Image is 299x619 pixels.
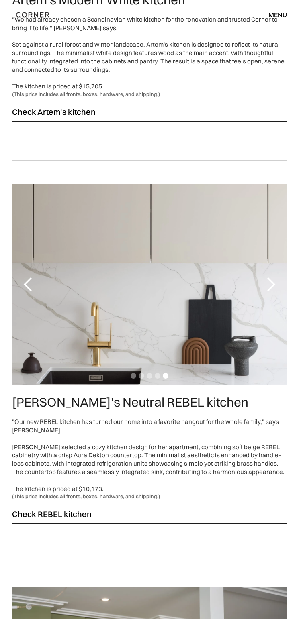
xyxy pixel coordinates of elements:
a: Check Artem's kitchen [12,102,287,122]
h2: [PERSON_NAME]'s Neutral REBEL kitchen [12,395,287,410]
a: home [12,10,105,20]
div: (This price includes all fronts, boxes, hardware, and shipping.) [12,91,287,98]
div: "We had already chosen a Scandinavian white kitchen for the renovation and trusted Corner to brin... [12,16,287,91]
div: Check REBEL kitchen [12,509,92,519]
a: Check REBEL kitchen [12,504,287,524]
div: Show slide 4 of 5 [155,373,160,379]
div: previous slide [12,184,44,385]
div: (This price includes all fronts, boxes, hardware, and shipping.) [12,493,287,500]
div: menu [260,8,287,22]
div: 5 of 5 [12,184,287,385]
div: Check Artem's kitchen [12,106,96,117]
div: carousel [12,184,287,385]
div: Show slide 3 of 5 [147,373,152,379]
div: "Our new REBEL kitchen has turned our home into a favorite hangout for the whole family," says [P... [12,418,287,493]
div: Show slide 2 of 5 [139,373,144,379]
div: next slide [255,184,287,385]
div: menu [268,12,287,18]
div: Show slide 1 of 5 [131,373,136,379]
div: Show slide 5 of 5 [163,373,168,379]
